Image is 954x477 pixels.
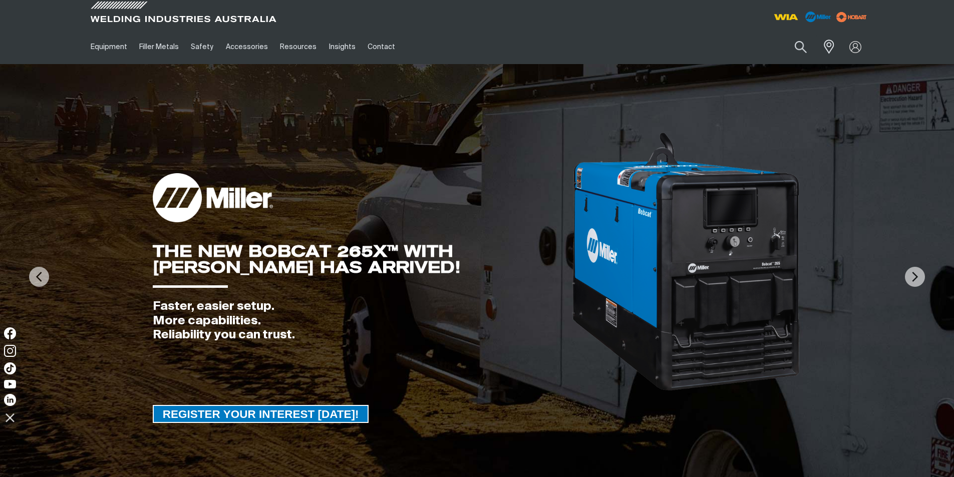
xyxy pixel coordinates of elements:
[29,267,49,287] img: PrevArrow
[85,30,133,64] a: Equipment
[4,345,16,357] img: Instagram
[220,30,274,64] a: Accessories
[153,405,369,423] a: REGISTER YOUR INTEREST TODAY!
[784,35,818,59] button: Search products
[2,409,19,426] img: hide socials
[185,30,219,64] a: Safety
[4,327,16,339] img: Facebook
[154,405,368,423] span: REGISTER YOUR INTEREST [DATE]!
[274,30,323,64] a: Resources
[4,362,16,374] img: TikTok
[133,30,185,64] a: Filler Metals
[153,299,571,342] div: Faster, easier setup. More capabilities. Reliability you can trust.
[905,267,925,287] img: NextArrow
[771,35,817,59] input: Product name or item number...
[4,380,16,388] img: YouTube
[323,30,361,64] a: Insights
[362,30,401,64] a: Contact
[153,243,571,275] div: THE NEW BOBCAT 265X™ WITH [PERSON_NAME] HAS ARRIVED!
[85,30,674,64] nav: Main
[833,10,870,25] img: miller
[4,394,16,406] img: LinkedIn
